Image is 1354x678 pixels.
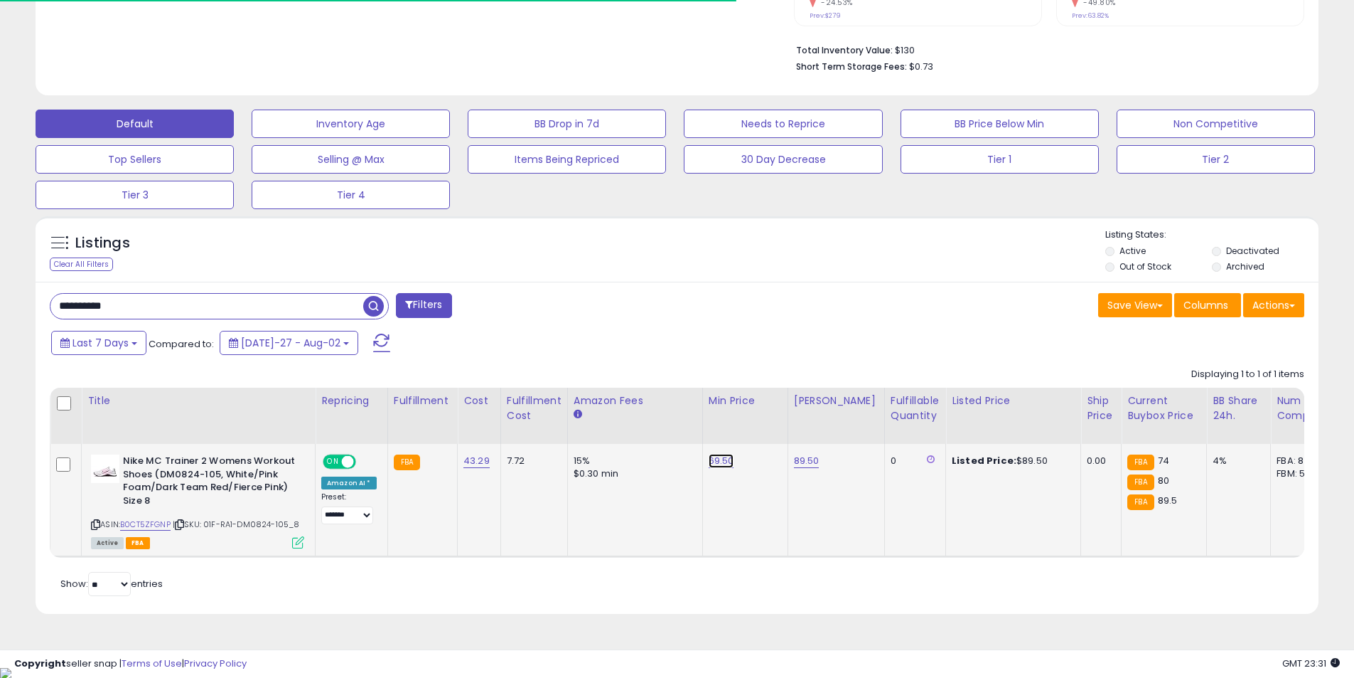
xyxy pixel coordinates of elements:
[321,393,382,408] div: Repricing
[1282,657,1340,670] span: 2025-08-10 23:31 GMT
[684,110,882,138] button: Needs to Reprice
[1277,467,1323,480] div: FBM: 5
[14,657,247,671] div: seller snap | |
[1158,494,1178,507] span: 89.5
[1087,455,1110,467] div: 0.00
[321,492,377,524] div: Preset:
[1243,293,1304,317] button: Actions
[810,11,841,20] small: Prev: $279
[1277,455,1323,467] div: FBA: 8
[36,110,234,138] button: Default
[709,454,734,468] a: 69.50
[252,145,450,174] button: Selling @ Max
[72,336,129,350] span: Last 7 Days
[394,455,420,470] small: FBA
[91,455,304,547] div: ASIN:
[1213,455,1259,467] div: 4%
[574,393,697,408] div: Amazon Fees
[123,455,296,511] b: Nike MC Trainer 2 Womens Workout Shoes (DM0824-105, White/Pink Foam/Dark Team Red/Fierce Pink) Si...
[574,455,692,467] div: 15%
[1105,228,1318,242] p: Listing States:
[394,393,451,408] div: Fulfillment
[87,393,309,408] div: Title
[91,537,124,549] span: All listings currently available for purchase on Amazon
[574,408,582,421] small: Amazon Fees.
[1226,260,1264,272] label: Archived
[60,577,163,590] span: Show: entries
[75,233,130,253] h5: Listings
[184,657,247,670] a: Privacy Policy
[122,657,182,670] a: Terms of Use
[1087,393,1115,423] div: Ship Price
[120,519,171,531] a: B0CT5ZFGNP
[1098,293,1172,317] button: Save View
[1183,298,1228,312] span: Columns
[324,456,342,468] span: ON
[36,145,234,174] button: Top Sellers
[36,181,234,209] button: Tier 3
[796,44,893,56] b: Total Inventory Value:
[1226,245,1279,257] label: Deactivated
[252,110,450,138] button: Inventory Age
[1117,145,1315,174] button: Tier 2
[794,393,879,408] div: [PERSON_NAME]
[1072,11,1109,20] small: Prev: 63.82%
[1158,454,1169,467] span: 74
[14,657,66,670] strong: Copyright
[1213,393,1264,423] div: BB Share 24h.
[1119,260,1171,272] label: Out of Stock
[1174,293,1241,317] button: Columns
[468,145,666,174] button: Items Being Repriced
[891,455,935,467] div: 0
[952,454,1016,467] b: Listed Price:
[796,60,907,73] b: Short Term Storage Fees:
[507,393,562,423] div: Fulfillment Cost
[1119,245,1146,257] label: Active
[952,393,1075,408] div: Listed Price
[1127,455,1154,470] small: FBA
[241,336,340,350] span: [DATE]-27 - Aug-02
[952,455,1070,467] div: $89.50
[1127,475,1154,490] small: FBA
[1191,368,1304,381] div: Displaying 1 to 1 of 1 items
[468,110,666,138] button: BB Drop in 7d
[1158,474,1169,487] span: 80
[354,456,377,468] span: OFF
[396,293,451,318] button: Filters
[1127,393,1200,423] div: Current Buybox Price
[574,467,692,480] div: $0.30 min
[901,145,1099,174] button: Tier 1
[252,181,450,209] button: Tier 4
[463,393,495,408] div: Cost
[126,537,150,549] span: FBA
[50,258,113,271] div: Clear All Filters
[891,393,940,423] div: Fulfillable Quantity
[1117,110,1315,138] button: Non Competitive
[909,60,933,73] span: $0.73
[173,519,300,530] span: | SKU: 01F-RA1-DM0824-105_8
[901,110,1099,138] button: BB Price Below Min
[507,455,557,467] div: 7.72
[709,393,782,408] div: Min Price
[91,455,119,483] img: 31ZefeoMI8L._SL40_.jpg
[220,331,358,355] button: [DATE]-27 - Aug-02
[1127,494,1154,510] small: FBA
[51,331,146,355] button: Last 7 Days
[463,454,490,468] a: 43.29
[1277,393,1328,423] div: Num of Comp.
[321,477,377,489] div: Amazon AI *
[796,41,1294,58] li: $130
[794,454,820,468] a: 89.50
[684,145,882,174] button: 30 Day Decrease
[149,337,214,351] span: Compared to:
